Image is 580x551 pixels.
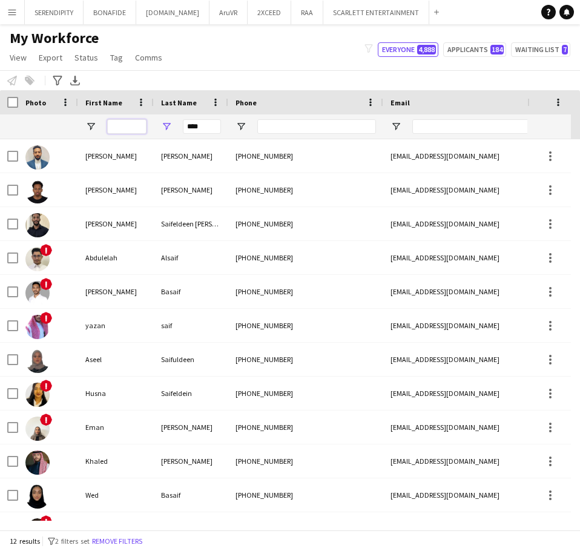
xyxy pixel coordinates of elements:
[25,213,50,237] img: Mubarak Saifeldeen almubarak
[25,383,50,407] img: Husna Saifeldein
[78,173,154,206] div: [PERSON_NAME]
[154,478,228,512] div: Basaif
[228,411,383,444] div: [PHONE_NUMBER]
[78,377,154,410] div: Husna
[25,179,50,203] img: Mohamed Saif
[55,536,90,546] span: 2 filters set
[70,50,103,65] a: Status
[443,42,506,57] button: Applicants184
[291,1,323,24] button: RAA
[25,145,50,170] img: Hassan Saif
[25,281,50,305] img: Mohammed Basaif
[110,52,123,63] span: Tag
[78,241,154,274] div: Abdulelah
[209,1,248,24] button: AruVR
[154,241,228,274] div: Alsaif
[154,309,228,342] div: saif
[136,1,209,24] button: [DOMAIN_NAME]
[228,139,383,173] div: [PHONE_NUMBER]
[78,512,154,546] div: [GEOGRAPHIC_DATA]
[248,1,291,24] button: 2XCEED
[236,98,257,107] span: Phone
[228,207,383,240] div: [PHONE_NUMBER]
[417,45,436,54] span: 4,888
[78,478,154,512] div: Wed
[40,414,52,426] span: !
[228,309,383,342] div: [PHONE_NUMBER]
[154,377,228,410] div: Saifeldein
[25,450,50,475] img: Khaled Saif
[228,377,383,410] div: [PHONE_NUMBER]
[78,444,154,478] div: Khaled
[228,275,383,308] div: [PHONE_NUMBER]
[107,119,147,134] input: First Name Filter Input
[228,512,383,546] div: [PHONE_NUMBER]
[78,139,154,173] div: [PERSON_NAME]
[161,98,197,107] span: Last Name
[161,121,172,132] button: Open Filter Menu
[154,411,228,444] div: [PERSON_NAME]
[25,315,50,339] img: yazan saif
[391,98,410,107] span: Email
[154,139,228,173] div: [PERSON_NAME]
[236,121,246,132] button: Open Filter Menu
[130,50,167,65] a: Comms
[105,50,128,65] a: Tag
[84,1,136,24] button: BONAFIDE
[323,1,429,24] button: SCARLETT ENTERTAINMENT
[50,73,65,88] app-action-btn: Advanced filters
[68,73,82,88] app-action-btn: Export XLSX
[78,207,154,240] div: [PERSON_NAME]
[183,119,221,134] input: Last Name Filter Input
[5,50,31,65] a: View
[40,515,52,527] span: !
[154,343,228,376] div: Saifuldeen
[40,244,52,256] span: !
[25,349,50,373] img: Aseel Saifuldeen
[90,535,145,548] button: Remove filters
[10,52,27,63] span: View
[154,207,228,240] div: Saifeldeen [PERSON_NAME]
[25,484,50,509] img: Wed Basaif
[78,309,154,342] div: yazan
[10,29,99,47] span: My Workforce
[228,241,383,274] div: [PHONE_NUMBER]
[74,52,98,63] span: Status
[154,512,228,546] div: alnasaifah
[154,444,228,478] div: [PERSON_NAME]
[257,119,376,134] input: Phone Filter Input
[511,42,570,57] button: Waiting list7
[378,42,438,57] button: Everyone4,888
[25,417,50,441] img: Eman Saif
[228,343,383,376] div: [PHONE_NUMBER]
[78,343,154,376] div: Aseel
[78,411,154,444] div: Eman
[228,444,383,478] div: [PHONE_NUMBER]
[154,173,228,206] div: [PERSON_NAME]
[78,275,154,308] div: [PERSON_NAME]
[25,247,50,271] img: Abdulelah Alsaif
[85,98,122,107] span: First Name
[391,121,401,132] button: Open Filter Menu
[490,45,504,54] span: 184
[40,380,52,392] span: !
[40,312,52,324] span: !
[135,52,162,63] span: Comms
[85,121,96,132] button: Open Filter Menu
[154,275,228,308] div: Basaif
[228,173,383,206] div: [PHONE_NUMBER]
[40,278,52,290] span: !
[25,98,46,107] span: Photo
[25,1,84,24] button: SERENDIPITY
[25,518,50,543] img: basel alnasaifah
[562,45,568,54] span: 7
[34,50,67,65] a: Export
[228,478,383,512] div: [PHONE_NUMBER]
[39,52,62,63] span: Export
